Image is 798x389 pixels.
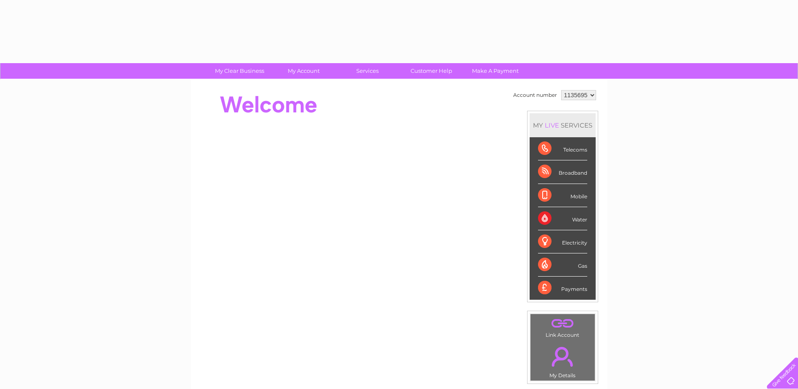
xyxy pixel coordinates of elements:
[511,88,559,102] td: Account number
[530,113,596,137] div: MY SERVICES
[538,160,587,184] div: Broadband
[538,277,587,299] div: Payments
[538,137,587,160] div: Telecoms
[538,184,587,207] div: Mobile
[533,342,593,371] a: .
[543,121,561,129] div: LIVE
[533,316,593,331] a: .
[333,63,402,79] a: Services
[538,230,587,253] div: Electricity
[530,314,595,340] td: Link Account
[269,63,338,79] a: My Account
[538,207,587,230] div: Water
[530,340,595,381] td: My Details
[397,63,466,79] a: Customer Help
[461,63,530,79] a: Make A Payment
[205,63,274,79] a: My Clear Business
[538,253,587,277] div: Gas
